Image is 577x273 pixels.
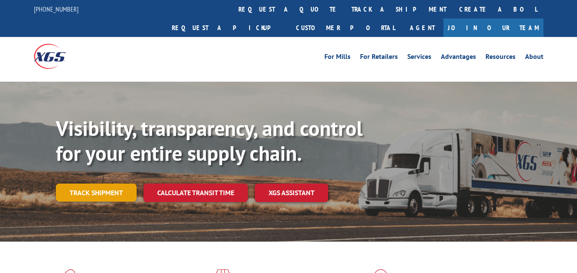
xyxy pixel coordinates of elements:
[34,5,79,13] a: [PHONE_NUMBER]
[443,18,543,37] a: Join Our Team
[56,115,363,166] b: Visibility, transparency, and control for your entire supply chain.
[290,18,401,37] a: Customer Portal
[485,53,516,63] a: Resources
[143,184,248,202] a: Calculate transit time
[165,18,290,37] a: Request a pickup
[56,184,137,202] a: Track shipment
[407,53,431,63] a: Services
[401,18,443,37] a: Agent
[360,53,398,63] a: For Retailers
[525,53,543,63] a: About
[255,184,328,202] a: XGS ASSISTANT
[441,53,476,63] a: Advantages
[324,53,351,63] a: For Mills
